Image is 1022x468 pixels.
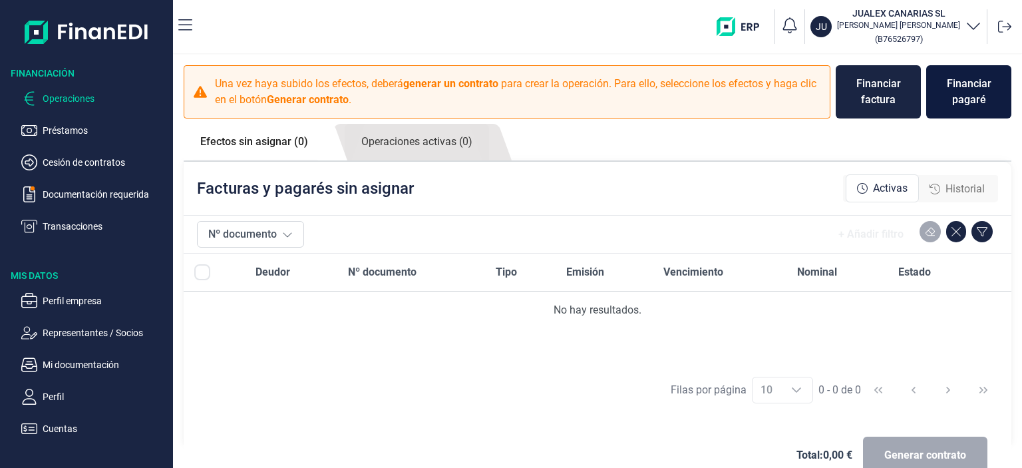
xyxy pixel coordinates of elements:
span: 0 - 0 de 0 [818,385,861,395]
div: Choose [780,377,812,403]
button: Financiar factura [836,65,921,118]
b: Generar contrato [267,93,349,106]
button: Préstamos [21,122,168,138]
button: Previous Page [898,374,930,406]
p: Una vez haya subido los efectos, deberá para crear la operación. Para ello, seleccione los efecto... [215,76,822,108]
button: Cuentas [21,421,168,437]
p: Préstamos [43,122,168,138]
button: Mi documentación [21,357,168,373]
button: First Page [862,374,894,406]
div: Activas [846,174,919,202]
span: Estado [898,264,931,280]
span: Tipo [496,264,517,280]
p: Operaciones [43,91,168,107]
p: Cesión de contratos [43,154,168,170]
a: Operaciones activas (0) [345,124,489,160]
p: Perfil empresa [43,293,168,309]
p: Cuentas [43,421,168,437]
b: generar un contrato [403,77,498,90]
div: Financiar factura [846,76,910,108]
p: [PERSON_NAME] [PERSON_NAME] [837,20,960,31]
p: Perfil [43,389,168,405]
button: Operaciones [21,91,168,107]
button: Documentación requerida [21,186,168,202]
small: Copiar cif [875,34,923,44]
div: All items unselected [194,264,210,280]
span: Historial [945,181,985,197]
h3: JUALEX CANARIAS SL [837,7,960,20]
button: Financiar pagaré [926,65,1011,118]
button: Last Page [967,374,999,406]
div: Filas por página [671,382,747,398]
p: Representantes / Socios [43,325,168,341]
span: Emisión [566,264,604,280]
button: Next Page [932,374,964,406]
p: Documentación requerida [43,186,168,202]
a: Efectos sin asignar (0) [184,124,325,160]
button: Nº documento [197,221,304,248]
div: Historial [919,176,995,202]
span: Vencimiento [663,264,723,280]
button: Representantes / Socios [21,325,168,341]
span: Total: 0,00 € [796,447,852,463]
span: Deudor [255,264,290,280]
p: JU [816,20,827,33]
img: erp [717,17,769,36]
img: Logo de aplicación [25,11,149,53]
span: Nominal [797,264,837,280]
button: Perfil [21,389,168,405]
p: Facturas y pagarés sin asignar [197,178,414,199]
button: Cesión de contratos [21,154,168,170]
div: No hay resultados. [194,302,1001,318]
div: Financiar pagaré [937,76,1001,108]
button: JUJUALEX CANARIAS SL[PERSON_NAME] [PERSON_NAME](B76526797) [810,7,981,47]
button: Transacciones [21,218,168,234]
p: Transacciones [43,218,168,234]
p: Mi documentación [43,357,168,373]
span: Activas [873,180,908,196]
span: Nº documento [348,264,417,280]
button: Perfil empresa [21,293,168,309]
